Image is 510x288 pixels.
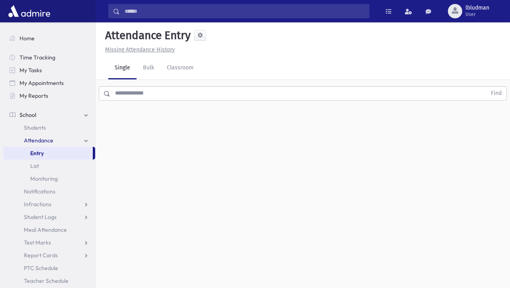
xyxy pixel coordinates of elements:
[465,11,489,18] span: User
[3,223,95,236] a: Meal Attendance
[20,54,55,61] span: Time Tracking
[20,67,42,74] span: My Tasks
[137,57,160,79] a: Bulk
[30,150,44,157] span: Entry
[102,46,175,53] a: Missing Attendance History
[102,29,191,42] h5: Attendance Entry
[3,160,95,172] a: List
[120,4,369,18] input: Search
[30,162,39,170] span: List
[3,77,95,89] a: My Appointments
[105,46,175,53] u: Missing Attendance History
[3,134,95,147] a: Attendance
[108,57,137,79] a: Single
[465,5,489,11] span: lbludman
[20,35,35,42] span: Home
[3,147,93,160] a: Entry
[20,111,36,118] span: School
[24,277,68,284] span: Teacher Schedule
[30,175,58,182] span: Monitoring
[6,3,52,19] img: AdmirePro
[3,262,95,274] a: PTC Schedule
[3,211,95,223] a: Student Logs
[24,137,53,144] span: Attendance
[3,185,95,198] a: Notifications
[160,57,200,79] a: Classroom
[3,172,95,185] a: Monitoring
[3,121,95,134] a: Students
[3,51,95,64] a: Time Tracking
[24,226,67,233] span: Meal Attendance
[3,249,95,262] a: Report Cards
[24,188,55,195] span: Notifications
[3,236,95,249] a: Test Marks
[3,108,95,121] a: School
[24,264,58,272] span: PTC Schedule
[3,32,95,45] a: Home
[24,252,58,259] span: Report Cards
[20,79,64,87] span: My Appointments
[24,239,51,246] span: Test Marks
[24,213,57,221] span: Student Logs
[3,64,95,77] a: My Tasks
[3,89,95,102] a: My Reports
[486,87,506,100] button: Find
[24,124,46,131] span: Students
[3,274,95,287] a: Teacher Schedule
[20,92,48,99] span: My Reports
[24,201,51,208] span: Infractions
[3,198,95,211] a: Infractions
